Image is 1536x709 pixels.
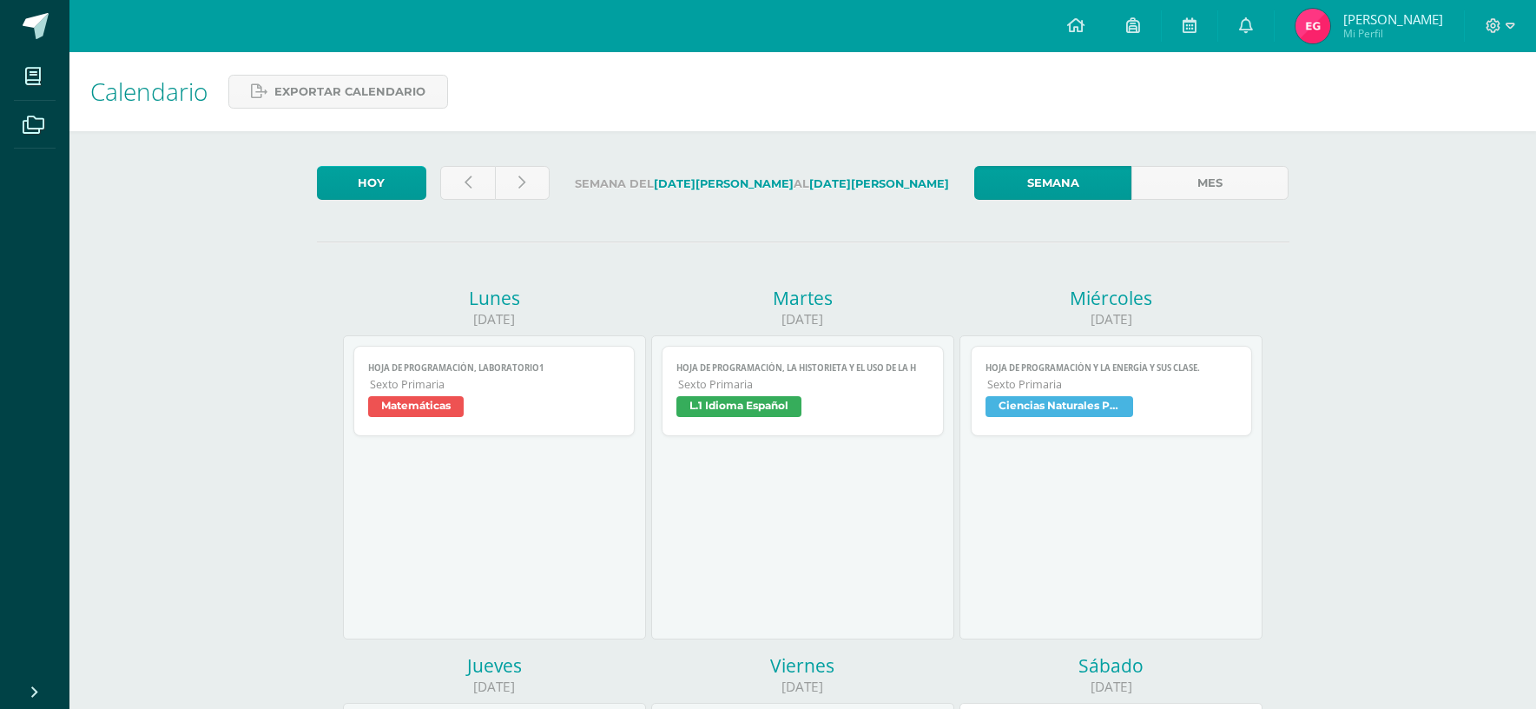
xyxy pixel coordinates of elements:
span: Hoja de Programación, laboratorio1 [368,362,621,374]
span: Sexto Primaria [987,377,1238,392]
div: [DATE] [343,310,646,328]
span: Sexto Primaria [370,377,621,392]
div: Jueves [343,653,646,678]
a: Hoja de Programación, laboratorio1Sexto PrimariaMatemáticas [353,346,636,436]
strong: [DATE][PERSON_NAME] [809,177,949,190]
span: Exportar calendario [274,76,425,108]
div: [DATE] [343,678,646,696]
strong: [DATE][PERSON_NAME] [654,177,794,190]
a: Hoja de Programación, La Historieta y el uso de la HSexto PrimariaL.1 Idioma Español [662,346,944,436]
div: Sábado [959,653,1262,678]
span: L.1 Idioma Español [676,396,801,417]
a: Mes [1131,166,1289,200]
div: Miércoles [959,286,1262,310]
a: Semana [974,166,1131,200]
a: Exportar calendario [228,75,448,109]
span: Hoja de Programación y La Energía y sus clase. [986,362,1238,374]
a: Hoy [317,166,426,200]
span: Matemáticas [368,396,464,417]
span: Ciencias Naturales Productividad y Desarrollo [986,396,1133,417]
label: Semana del al [564,166,960,202]
span: Hoja de Programación, La Historieta y el uso de la H [676,362,929,374]
div: Lunes [343,286,646,310]
div: Viernes [651,653,954,678]
a: Hoja de Programación y La Energía y sus clase.Sexto PrimariaCiencias Naturales Productividad y De... [971,346,1253,436]
div: Martes [651,286,954,310]
span: Calendario [90,75,208,108]
div: [DATE] [959,678,1262,696]
span: Mi Perfil [1343,26,1443,41]
span: [PERSON_NAME] [1343,10,1443,28]
div: [DATE] [651,310,954,328]
span: Sexto Primaria [678,377,929,392]
div: [DATE] [651,678,954,696]
div: [DATE] [959,310,1262,328]
img: ed07e8d53413adfd3c97f4b9d7f54d20.png [1295,9,1330,43]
